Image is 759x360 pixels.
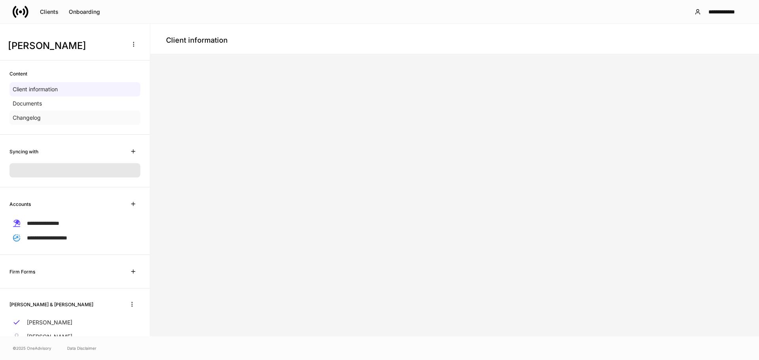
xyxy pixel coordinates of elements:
[69,9,100,15] div: Onboarding
[35,6,64,18] button: Clients
[166,36,228,45] h4: Client information
[13,85,58,93] p: Client information
[9,200,31,208] h6: Accounts
[9,96,140,111] a: Documents
[9,268,35,275] h6: Firm Forms
[9,148,38,155] h6: Syncing with
[13,114,41,122] p: Changelog
[40,9,59,15] div: Clients
[9,82,140,96] a: Client information
[27,319,72,326] p: [PERSON_NAME]
[9,301,93,308] h6: [PERSON_NAME] & [PERSON_NAME]
[67,345,96,351] a: Data Disclaimer
[9,330,140,344] a: [PERSON_NAME]
[13,100,42,107] p: Documents
[8,40,122,52] h3: [PERSON_NAME]
[64,6,105,18] button: Onboarding
[9,315,140,330] a: [PERSON_NAME]
[13,345,51,351] span: © 2025 OneAdvisory
[9,111,140,125] a: Changelog
[27,333,72,341] p: [PERSON_NAME]
[9,70,27,77] h6: Content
